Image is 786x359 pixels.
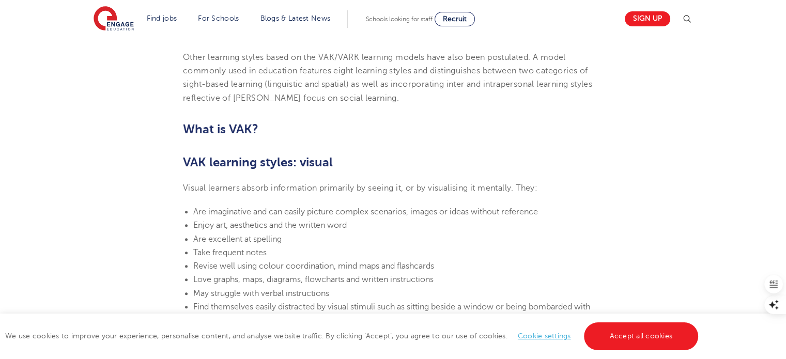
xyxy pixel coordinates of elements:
span: Recruit [443,15,467,23]
span: Find themselves easily distracted by visual stimuli such as sitting beside a window or being bomb... [193,302,590,325]
a: Cookie settings [518,332,571,340]
span: Are excellent at spelling [193,235,282,244]
span: Take frequent notes [193,248,267,257]
span: May struggle with verbal instructions [193,289,329,298]
span: Love graphs, maps, diagrams, flowcharts and written instructions [193,275,434,284]
a: Accept all cookies [584,322,699,350]
h2: What is VAK? [183,120,603,138]
span: Schools looking for staff [366,15,433,23]
span: Revise well using colour coordination, mind maps and flashcards [193,261,434,271]
img: Engage Education [94,6,134,32]
span: Other learning styles based on the VAK/VARK learning models have also been postulated. A model co... [183,53,592,103]
span: Visual learners absorb information primarily by seeing it, or by visualising it mentally. They: [183,183,537,193]
span: Enjoy art, aesthetics and the written word [193,221,347,230]
span: We use cookies to improve your experience, personalise content, and analyse website traffic. By c... [5,332,701,340]
a: Sign up [625,11,670,26]
a: For Schools [198,14,239,22]
a: Blogs & Latest News [260,14,331,22]
a: Recruit [435,12,475,26]
b: VAK learning styles: visual [183,155,333,169]
a: Find jobs [147,14,177,22]
span: Are imaginative and can easily picture complex scenarios, images or ideas without reference [193,207,538,216]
